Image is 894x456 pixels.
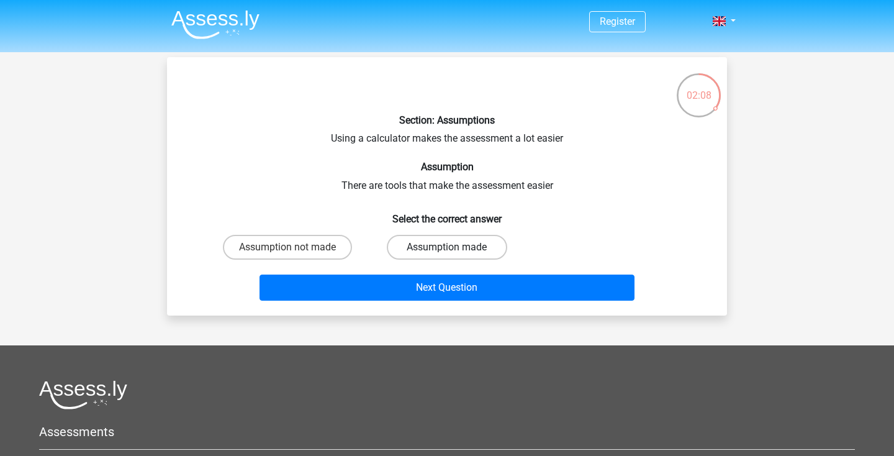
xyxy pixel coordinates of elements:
h6: Assumption [187,161,707,173]
button: Next Question [260,275,635,301]
label: Assumption not made [223,235,352,260]
label: Assumption made [387,235,507,260]
h6: Section: Assumptions [187,114,707,126]
div: 02:08 [675,72,722,103]
h5: Assessments [39,424,855,439]
a: Register [600,16,635,27]
img: Assessly logo [39,380,127,409]
img: Assessly [171,10,260,39]
h6: Select the correct answer [187,203,707,225]
div: Using a calculator makes the assessment a lot easier There are tools that make the assessment easier [172,67,722,306]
